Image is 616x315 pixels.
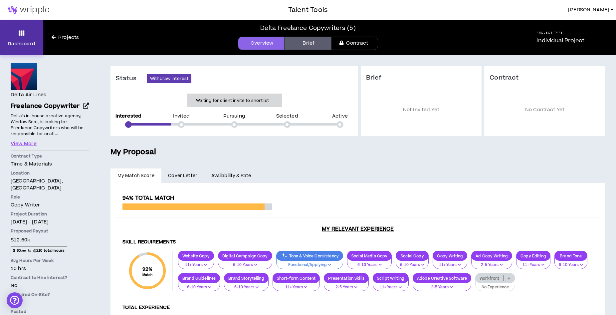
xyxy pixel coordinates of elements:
p: Project Duration [11,211,89,217]
button: 6-10 Years [347,256,392,269]
small: Match [142,273,153,277]
button: 11+ Years [516,256,550,269]
p: 6-10 Years [222,262,268,268]
p: 11+ Years [182,262,210,268]
a: Brief [285,37,331,50]
p: No [11,299,89,306]
h5: My Proposal [110,147,605,158]
button: 2-5 Years [324,279,369,291]
p: 6-10 Years [351,262,387,268]
p: Avg Hours Per Week [11,258,89,264]
button: 11+ Years [178,256,214,269]
button: Functional/Applying [276,256,343,269]
p: 2-5 Years [476,262,508,268]
button: Withdraw Interest [147,74,191,83]
p: 6-10 Years [228,284,264,290]
p: Interested [115,114,141,119]
button: 6-10 Years [554,256,587,269]
p: Invited [173,114,190,119]
p: Digital Campaign Copy [218,253,272,258]
p: Not Invited Yet [366,92,477,128]
p: Dashboard [8,40,35,47]
p: Copy Writing [433,253,467,258]
a: Projects [43,34,87,41]
p: Time & Materials [11,160,89,167]
h3: Status [116,75,147,83]
span: Cover Letter [168,172,197,179]
p: Social Copy [396,253,428,258]
p: Pursuing [223,114,245,119]
div: Open Intercom Messenger [7,292,23,308]
div: Delta Freelance Copywriters (5) [260,24,355,33]
button: 6-10 Years [224,279,269,291]
p: Short-form Content [273,276,320,281]
p: Waiting for client invite to shortlist [196,97,269,104]
p: [DATE] - [DATE] [11,218,89,225]
button: View More [11,140,37,148]
p: Ad Copy Writing [472,253,512,258]
h3: Brief [366,74,477,82]
p: Brand Storytelling [224,276,268,281]
a: Overview [238,37,285,50]
button: 6-10 Years [218,256,272,269]
p: Individual Project [536,37,584,45]
p: No Contract Yet [490,92,600,128]
span: Freelance Copywriter [11,102,80,111]
p: Delta’s in-house creative agency, Window Seat, is looking for Freelance Copywriters who will be r... [11,113,89,138]
p: [GEOGRAPHIC_DATA], [GEOGRAPHIC_DATA] [11,177,89,191]
span: per hr @ [11,246,67,255]
p: 11+ Years [277,284,316,290]
p: 6-10 Years [182,284,216,290]
p: 2-5 Years [328,284,364,290]
button: 11+ Years [433,256,467,269]
p: Social Media Copy [347,253,391,258]
p: Brand Guidelines [178,276,220,281]
a: Contract [331,37,378,50]
p: Tone & Voice Consistency [277,253,343,258]
h3: My Relevant Experience [116,226,600,232]
p: No Experience [480,284,511,290]
p: Location [11,170,89,176]
span: 94% Total Match [122,194,174,202]
p: 10 hrs [11,265,89,272]
p: Website Copy [178,253,214,258]
span: 92 % [142,266,153,273]
p: 6-10 Years [559,262,583,268]
p: Posted [11,309,89,315]
p: Adobe Creative Software [413,276,471,281]
a: My Match Score [110,168,161,183]
p: Contract Type [11,153,89,159]
p: Contract to Hire Interest? [11,275,89,281]
strong: $ 60 [13,248,21,253]
p: Required On-Site? [11,292,89,298]
p: Workfront [476,276,503,281]
p: 2-5 Years [417,284,467,290]
h4: Delta Air Lines [11,91,46,99]
h4: Skill Requirements [122,239,593,245]
p: 11+ Years [520,262,546,268]
p: No [11,282,89,289]
a: Freelance Copywriter [11,102,89,111]
h4: Total Experience [122,305,593,311]
h3: Contract [490,74,600,82]
span: $12.60k [11,235,30,244]
button: 11+ Years [373,279,409,291]
strong: 210 total hours [36,248,65,253]
p: Presentation Skills [324,276,368,281]
p: Script Writing [373,276,408,281]
button: 2-5 Years [413,279,471,291]
p: Role [11,194,89,200]
p: Functional/Applying [281,262,339,268]
a: Availability & Rate [204,168,258,183]
p: 11+ Years [437,262,463,268]
span: Copy Writer [11,201,40,208]
button: 6-10 Years [178,279,220,291]
p: Brand Tone [555,253,587,258]
p: Proposed Payout [11,228,89,234]
h5: Project Type [536,31,584,35]
button: 6-10 Years [396,256,429,269]
p: 11+ Years [377,284,404,290]
p: Selected [276,114,298,119]
p: Copy Editing [516,253,550,258]
span: [PERSON_NAME] [568,6,609,14]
